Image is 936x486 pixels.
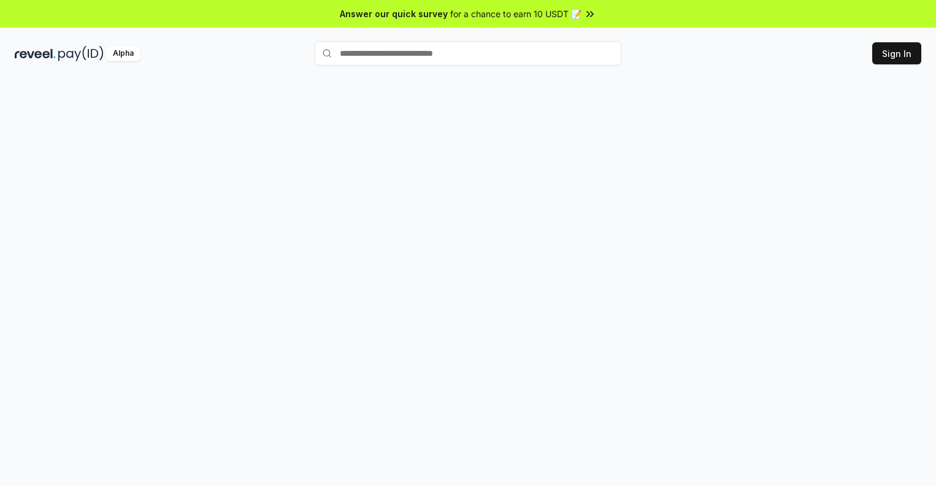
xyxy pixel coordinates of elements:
[15,46,56,61] img: reveel_dark
[450,7,581,20] span: for a chance to earn 10 USDT 📝
[58,46,104,61] img: pay_id
[872,42,921,64] button: Sign In
[106,46,140,61] div: Alpha
[340,7,448,20] span: Answer our quick survey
